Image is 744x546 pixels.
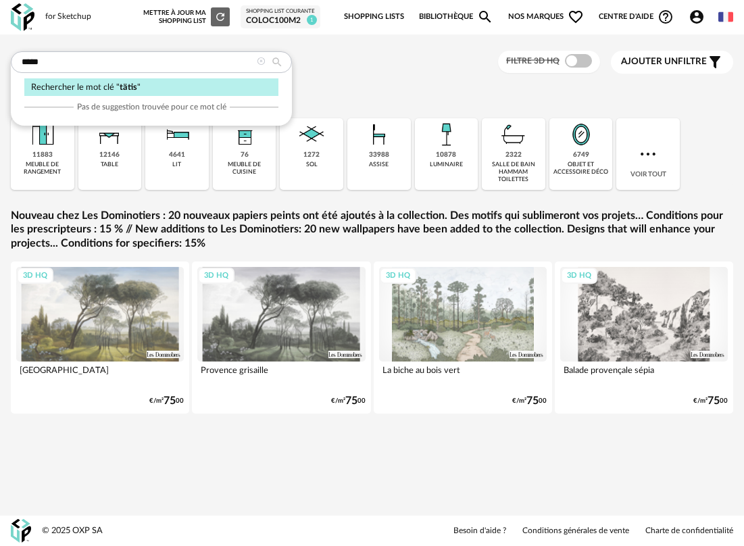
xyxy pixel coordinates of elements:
a: 3D HQ Provence grisaille €/m²7500 [192,262,370,414]
span: Heart Outline icon [568,9,584,25]
div: salle de bain hammam toilettes [486,161,541,184]
img: Sol.png [295,118,328,151]
div: sol [306,161,318,168]
div: 3D HQ [380,268,416,284]
a: Nouveau chez Les Dominotiers : 20 nouveaux papiers peints ont été ajoutés à la collection. Des mo... [11,209,733,251]
div: lit [172,161,181,168]
div: Shopping List courante [246,8,315,15]
div: 2322 [505,151,522,159]
div: 6749 [573,151,589,159]
div: 4641 [169,151,185,159]
img: OXP [11,519,31,543]
div: 33988 [369,151,389,159]
div: for Sketchup [45,11,91,22]
a: 3D HQ Balade provençale sépia €/m²7500 [555,262,733,414]
span: filtre [621,56,707,68]
a: Charte de confidentialité [645,526,733,537]
div: COLOC100M2 [246,16,315,26]
div: Mettre à jour ma Shopping List [143,7,230,26]
div: €/m² 00 [331,397,366,405]
span: Help Circle Outline icon [658,9,674,25]
img: OXP [11,3,34,31]
span: Centre d'aideHelp Circle Outline icon [599,9,674,25]
button: Ajouter unfiltre Filter icon [611,51,733,74]
div: Voir tout [616,118,680,190]
div: 12146 [99,151,120,159]
div: meuble de rangement [15,161,70,176]
img: Meuble%20de%20rangement.png [26,118,59,151]
div: La biche au bois vert [379,362,547,389]
span: 75 [526,397,539,405]
img: Miroir.png [565,118,597,151]
div: Rechercher le mot clé " " [24,78,278,97]
span: Filtre 3D HQ [506,57,560,65]
div: Provence grisaille [197,362,365,389]
a: Conditions générales de vente [522,526,629,537]
div: [GEOGRAPHIC_DATA] [16,362,184,389]
div: 3D HQ [198,268,234,284]
a: 3D HQ [GEOGRAPHIC_DATA] €/m²7500 [11,262,189,414]
div: objet et accessoire déco [553,161,609,176]
div: €/m² 00 [693,397,728,405]
span: Account Circle icon [689,9,711,25]
div: luminaire [430,161,463,168]
img: Rangement.png [228,118,261,151]
a: Shopping Lists [344,3,404,31]
img: fr [718,9,733,24]
span: Pas de suggestion trouvée pour ce mot clé [77,101,226,112]
img: Salle%20de%20bain.png [497,118,530,151]
div: 1272 [303,151,320,159]
div: 3D HQ [561,268,597,284]
div: 76 [241,151,249,159]
div: © 2025 OXP SA [42,525,103,537]
img: Literie.png [161,118,193,151]
div: Balade provençale sépia [560,362,728,389]
img: Table.png [93,118,126,151]
span: 75 [164,397,176,405]
img: more.7b13dc1.svg [637,143,659,165]
div: assise [369,161,389,168]
span: 1 [307,15,317,25]
div: 3D HQ [17,268,53,284]
span: Refresh icon [214,14,226,20]
span: 75 [345,397,357,405]
img: Assise.png [363,118,395,151]
span: Ajouter un [621,57,678,66]
div: table [101,161,118,168]
div: €/m² 00 [512,397,547,405]
div: 11883 [32,151,53,159]
span: Account Circle icon [689,9,705,25]
span: Magnify icon [477,9,493,25]
div: €/m² 00 [149,397,184,405]
span: Filter icon [707,54,723,70]
a: Besoin d'aide ? [453,526,506,537]
img: Luminaire.png [430,118,462,151]
span: Nos marques [508,3,584,31]
div: meuble de cuisine [217,161,272,176]
a: Shopping List courante COLOC100M2 1 [246,8,315,26]
span: tätis [120,83,137,91]
div: 10878 [436,151,456,159]
a: BibliothèqueMagnify icon [419,3,493,31]
span: 75 [708,397,720,405]
a: 3D HQ La biche au bois vert €/m²7500 [374,262,552,414]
